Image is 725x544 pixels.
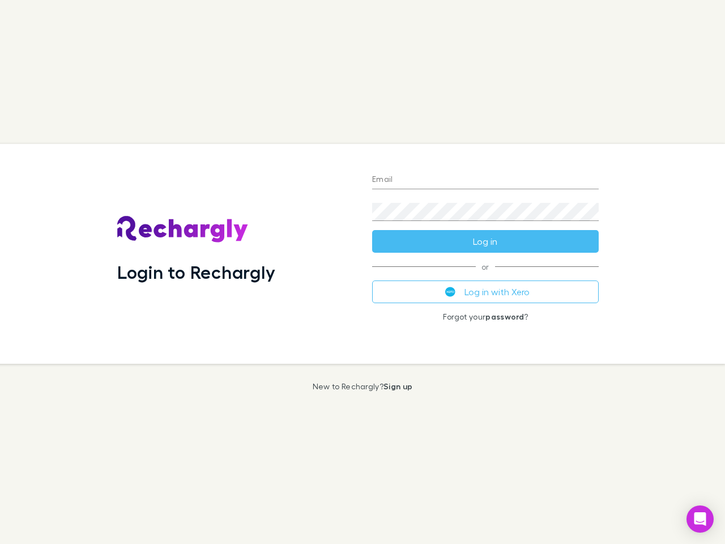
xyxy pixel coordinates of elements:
div: Open Intercom Messenger [686,505,714,533]
button: Log in with Xero [372,280,599,303]
img: Xero's logo [445,287,455,297]
p: New to Rechargly? [313,382,413,391]
button: Log in [372,230,599,253]
h1: Login to Rechargly [117,261,275,283]
p: Forgot your ? [372,312,599,321]
a: Sign up [383,381,412,391]
a: password [485,312,524,321]
img: Rechargly's Logo [117,216,249,243]
span: or [372,266,599,267]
